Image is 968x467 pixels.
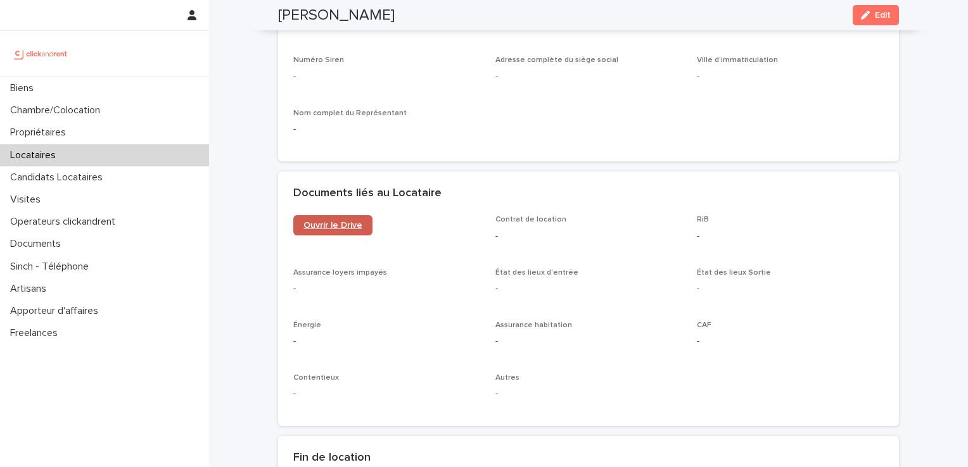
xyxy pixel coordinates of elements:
span: Adresse complète du siège social [495,56,618,64]
p: - [293,335,480,348]
span: État des lieux d'entrée [495,269,578,277]
h2: [PERSON_NAME] [278,6,395,25]
p: Apporteur d'affaires [5,305,108,317]
p: - [697,70,884,84]
span: Contrat de location [495,216,566,223]
button: Edit [853,5,899,25]
p: Locataires [5,149,66,161]
p: - [495,335,682,348]
p: - [293,387,480,401]
span: Assurance habitation [495,321,572,329]
span: Contentieux [293,374,339,382]
span: Ouvrir le Drive [303,221,362,230]
p: - [697,282,884,296]
p: Artisans [5,283,56,295]
p: Propriétaires [5,127,76,139]
h2: Documents liés au Locataire [293,187,442,201]
p: - [293,123,480,136]
p: - [697,335,884,348]
span: Autres [495,374,519,382]
span: Nom complet du Représentant [293,109,407,117]
span: Assurance loyers impayés [293,269,387,277]
a: Ouvrir le Drive [293,215,373,235]
h2: Fin de location [293,451,371,465]
span: Ville d'immatriculation [697,56,778,64]
p: Operateurs clickandrent [5,216,125,228]
span: RiB [697,216,709,223]
span: État des lieux Sortie [697,269,771,277]
p: Candidats Locataires [5,171,113,184]
p: - [495,282,682,296]
p: Visites [5,194,51,206]
span: Edit [875,11,891,20]
span: Numéro Siren [293,56,344,64]
p: - [293,282,480,296]
p: - [697,230,884,243]
p: - [495,230,682,243]
span: CAF [697,321,711,329]
p: - [293,70,480,84]
p: Freelances [5,327,68,339]
p: Chambre/Colocation [5,104,110,116]
span: Énergie [293,321,321,329]
p: Biens [5,82,44,94]
p: - [495,70,682,84]
p: Documents [5,238,71,250]
p: Sinch - Téléphone [5,261,99,273]
p: - [495,387,682,401]
img: UCB0brd3T0yccxBKYDjQ [10,41,72,66]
